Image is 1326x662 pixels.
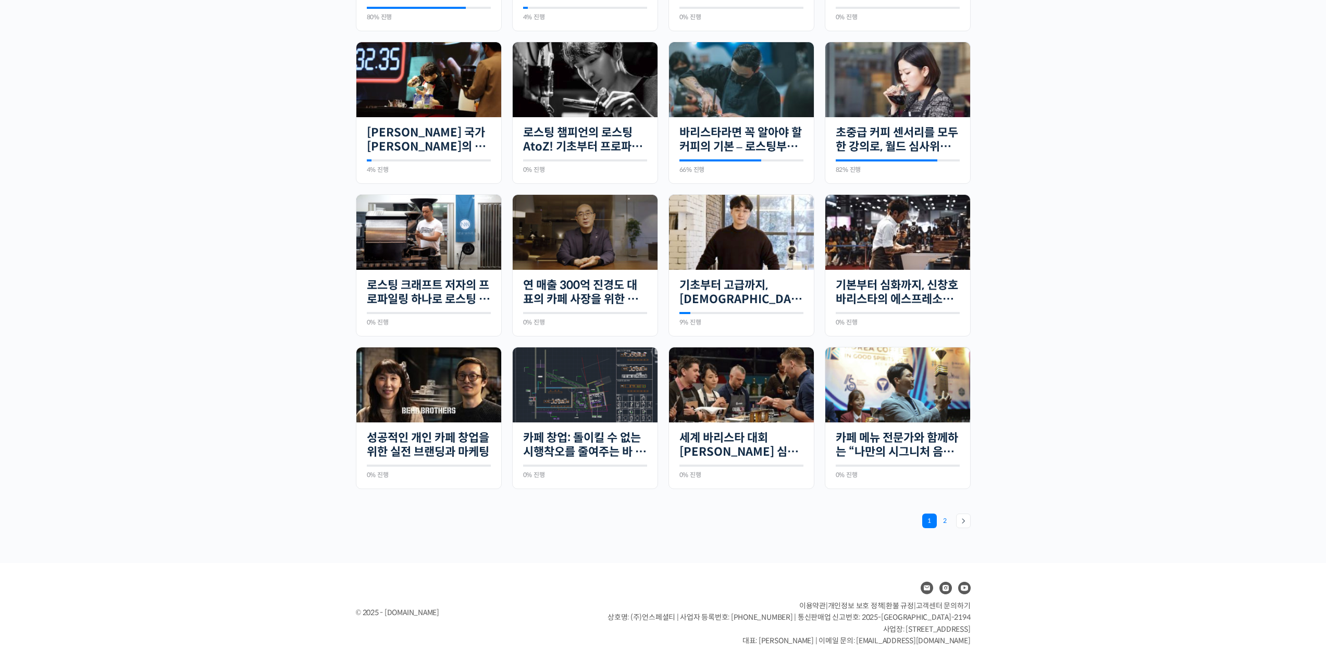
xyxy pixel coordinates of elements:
[367,278,491,307] a: 로스팅 크래프트 저자의 프로파일링 하나로 로스팅 마스터하기
[956,514,971,528] a: 다음 »
[367,14,491,20] div: 80% 진행
[523,167,647,173] div: 0% 진행
[836,431,960,459] a: 카페 메뉴 전문가와 함께하는 “나만의 시그니처 음료” 만들기
[367,319,491,326] div: 0% 진행
[799,601,826,610] a: 이용약관
[679,319,803,326] div: 9% 진행
[679,431,803,459] a: 세계 바리스타 대회 [PERSON_NAME] 심사위원의 커피 센서리 스킬 기초
[836,278,960,307] a: 기본부터 심화까지, 신창호 바리스타의 에스프레소 AtoZ
[922,514,937,528] span: 1
[69,330,134,356] a: 대화
[523,472,647,478] div: 0% 진행
[161,346,174,354] span: 설정
[916,601,971,610] span: 고객센터 문의하기
[886,601,914,610] a: 환불 규정
[938,514,952,528] a: 2
[134,330,200,356] a: 설정
[828,601,884,610] a: 개인정보 보호 정책
[836,472,960,478] div: 0% 진행
[356,606,582,620] div: © 2025 - [DOMAIN_NAME]
[836,126,960,154] a: 초중급 커피 센서리를 모두 한 강의로, 월드 심사위원의 센서리 클래스
[679,126,803,154] a: 바리스타라면 꼭 알아야 할 커피의 기본 – 로스팅부터 에스프레소까지
[523,126,647,154] a: 로스팅 챔피언의 로스팅 AtoZ! 기초부터 프로파일 설계까지
[367,126,491,154] a: [PERSON_NAME] 국가[PERSON_NAME]의 14년 노하우를 모두 담은 라떼아트 클래스
[836,14,960,20] div: 0% 진행
[95,346,108,355] span: 대화
[679,167,803,173] div: 66% 진행
[367,167,491,173] div: 4% 진행
[523,14,647,20] div: 4% 진행
[679,14,803,20] div: 0% 진행
[523,319,647,326] div: 0% 진행
[836,319,960,326] div: 0% 진행
[608,600,970,647] p: | | | 상호명: (주)언스페셜티 | 사업자 등록번호: [PHONE_NUMBER] | 통신판매업 신고번호: 2025-[GEOGRAPHIC_DATA]-2194 사업장: [ST...
[367,472,491,478] div: 0% 진행
[523,278,647,307] a: 연 매출 300억 진경도 대표의 카페 사장을 위한 경영 수업
[679,278,803,307] a: 기초부터 고급까지, [DEMOGRAPHIC_DATA] 국가대표 [PERSON_NAME] 바리[PERSON_NAME]의 브루잉 클래스
[523,431,647,459] a: 카페 창업: 돌이킬 수 없는 시행착오를 줄여주는 바 설계 노하우
[3,330,69,356] a: 홈
[367,431,491,459] a: 성공적인 개인 카페 창업을 위한 실전 브랜딩과 마케팅
[33,346,39,354] span: 홈
[836,167,960,173] div: 82% 진행
[679,472,803,478] div: 0% 진행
